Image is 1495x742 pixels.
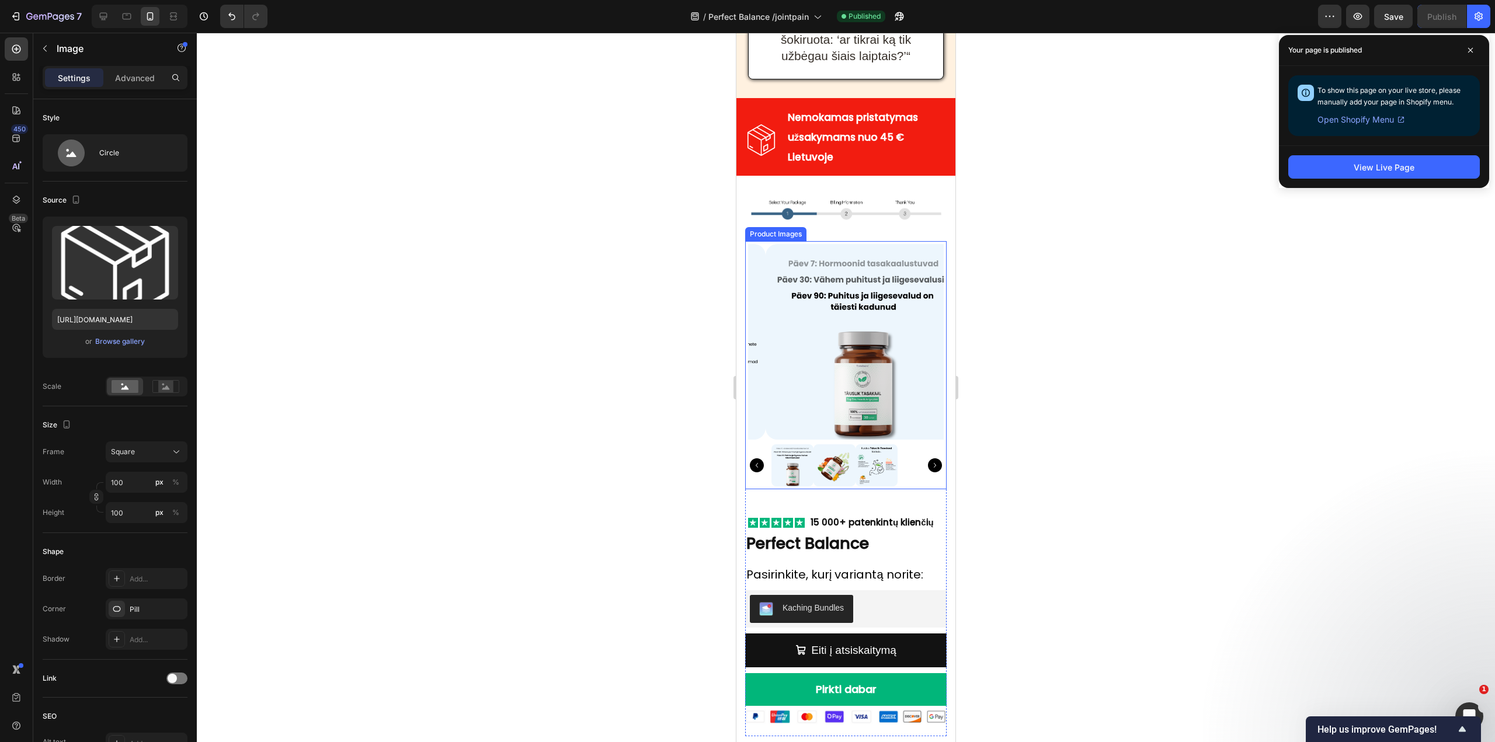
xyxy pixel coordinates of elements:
p: Image [57,41,156,55]
input: https://example.com/image.jpg [52,309,178,330]
img: preview-image [52,226,178,299]
button: Show survey - Help us improve GemPages! [1317,722,1469,736]
div: Add... [130,574,185,584]
label: Frame [43,447,64,457]
span: Help us improve GemPages! [1317,724,1455,735]
input: px% [106,472,187,493]
p: 7 [77,9,82,23]
div: SEO [43,711,57,722]
div: Beta [9,214,28,223]
span: / [703,11,706,23]
div: Add... [130,635,185,645]
button: px [169,506,183,520]
div: % [172,477,179,487]
div: px [155,507,164,518]
div: Browse gallery [95,336,145,347]
span: Perfect Balance /jointpain [708,11,809,23]
p: Advanced [115,72,155,84]
button: % [152,506,166,520]
button: 7 [5,5,87,28]
div: Shape [43,546,64,557]
div: Pill [130,604,185,615]
span: 1 [1479,685,1489,694]
div: Border [43,573,65,584]
button: px [169,475,183,489]
div: Scale [43,381,61,392]
label: Height [43,507,64,518]
label: Width [43,477,62,487]
button: Publish [1417,5,1466,28]
div: 450 [11,124,28,134]
button: % [152,475,166,489]
div: % [172,507,179,518]
div: Size [43,417,74,433]
iframe: Design area [736,33,955,742]
button: View Live Page [1288,155,1480,179]
div: Source [43,193,83,208]
div: Shadow [43,634,69,645]
button: Save [1374,5,1413,28]
iframe: Intercom live chat [1455,702,1483,730]
div: px [155,477,164,487]
div: Style [43,113,60,123]
span: or [85,335,92,349]
button: Browse gallery [95,336,145,347]
button: Square [106,441,187,462]
input: px% [106,502,187,523]
div: View Live Page [1354,161,1414,173]
span: Square [111,447,135,457]
span: Open Shopify Menu [1317,113,1394,127]
div: Publish [1427,11,1456,23]
span: Save [1384,12,1403,22]
p: Your page is published [1288,44,1362,56]
p: Settings [58,72,91,84]
span: To show this page on your live store, please manually add your page in Shopify menu. [1317,86,1461,106]
div: Undo/Redo [220,5,267,28]
div: Circle [99,140,171,166]
div: Link [43,673,57,684]
div: Corner [43,604,66,614]
span: Published [849,11,881,22]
